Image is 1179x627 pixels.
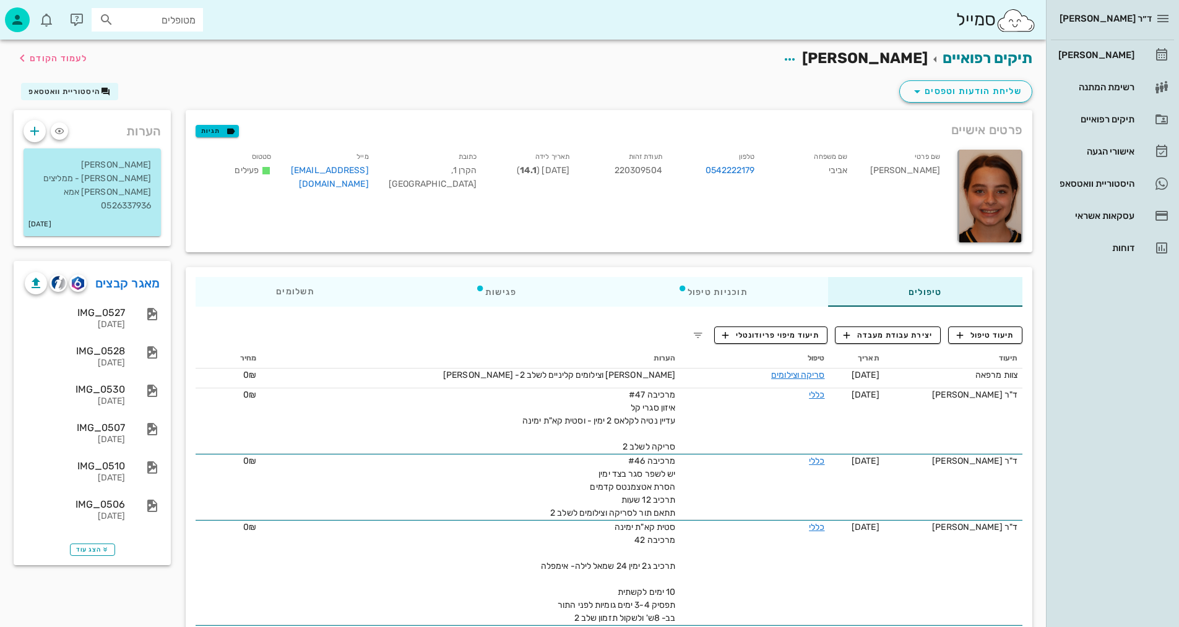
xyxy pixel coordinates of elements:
span: תשלומים [276,288,314,296]
div: IMG_0528 [25,345,125,357]
div: רשימת המתנה [1056,82,1134,92]
div: [DATE] [25,473,125,484]
span: היסטוריית וואטסאפ [28,87,100,96]
button: יצירת עבודת מעבדה [835,326,941,344]
a: כללי [809,522,824,532]
span: [DATE] [852,456,879,466]
span: הצג עוד [76,546,109,553]
span: , [451,165,453,176]
span: מרכיבה #47 איזון סגרי קל עדיין נטיה לקלאס 2 ימין - וסטית קא"ת ימינה סריקה לשלב 2 [522,390,675,452]
button: תיעוד טיפול [948,326,1022,344]
a: כללי [809,390,824,400]
small: [DATE] [28,218,51,231]
button: תיעוד מיפוי פריודונטלי [714,326,828,344]
th: טיפול [680,349,829,369]
div: אישורי הגעה [1056,147,1134,156]
span: 220309504 [615,165,662,176]
div: [PERSON_NAME] [1056,50,1134,60]
div: אביבי [765,147,858,198]
div: [DATE] [25,320,125,330]
div: IMG_0510 [25,460,125,472]
a: רשימת המתנה [1051,72,1174,102]
span: [PERSON_NAME] וצילומים קליניים לשלב 2- [PERSON_NAME] [443,370,675,380]
button: היסטוריית וואטסאפ [21,83,118,100]
div: טיפולים [828,277,1022,307]
a: 0542222179 [706,164,755,177]
span: תיעוד טיפול [957,330,1014,341]
div: IMG_0527 [25,307,125,318]
small: תעודת זהות [629,153,662,161]
strong: 14.1 [520,165,537,176]
th: תאריך [830,349,884,369]
span: [DATE] ( ) [517,165,569,176]
a: מאגר קבצים [95,273,160,293]
div: [DATE] [25,511,125,522]
span: [DATE] [852,370,879,380]
small: טלפון [739,153,755,161]
th: הערות [261,349,680,369]
div: הערות [14,110,171,146]
div: תוכניות טיפול [597,277,828,307]
th: תיעוד [884,349,1022,369]
span: ד״ר [PERSON_NAME] [1060,13,1152,24]
a: עסקאות אשראי [1051,201,1174,231]
span: [GEOGRAPHIC_DATA] [389,179,477,189]
small: שם משפחה [814,153,847,161]
span: תגיות [201,126,233,137]
img: cliniview logo [51,276,66,290]
div: תיקים רפואיים [1056,114,1134,124]
div: ד"ר [PERSON_NAME] [889,388,1017,401]
a: [EMAIL_ADDRESS][DOMAIN_NAME] [291,165,369,189]
a: [PERSON_NAME] [1051,40,1174,70]
span: יצירת עבודת מעבדה [844,330,933,341]
span: [PERSON_NAME] [802,49,928,67]
small: מייל [356,153,368,161]
span: 0₪ [243,456,256,466]
button: תגיות [196,125,239,137]
a: תגהיסטוריית וואטסאפ [1051,169,1174,198]
div: [DATE] [25,396,125,407]
div: IMG_0530 [25,383,125,395]
button: שליחת הודעות וטפסים [899,80,1032,103]
span: מרכיבה #46 יש לשפר סגר בצד ימין הסרת אטצמנטס קדמים תרכיב 12 שעות תתאם תור לסריקה וצילומים לשלב 2 [550,456,675,518]
span: סטית קא"ת ימינה מרכיבה 42 תרכיב ג2 ימין 24 שמאל לילה- אימפלה 10 ימים לקשתית תפסיק 3-4 ימים גומיות... [541,522,675,623]
button: לעמוד הקודם [15,47,87,69]
div: פגישות [395,277,597,307]
span: תג [37,10,44,17]
button: romexis logo [69,275,87,292]
div: ד"ר [PERSON_NAME] [889,521,1017,534]
div: היסטוריית וואטסאפ [1056,179,1134,189]
span: 0₪ [243,370,256,380]
a: כללי [809,456,824,466]
div: [DATE] [25,358,125,369]
span: פרטים אישיים [951,120,1022,140]
span: תיעוד מיפוי פריודונטלי [722,330,819,341]
img: romexis logo [72,276,84,290]
small: סטטוס [252,153,272,161]
div: [PERSON_NAME] [857,147,950,198]
span: 0₪ [243,390,256,400]
span: 0₪ [243,522,256,532]
div: ד"ר [PERSON_NAME] [889,454,1017,467]
div: IMG_0506 [25,498,125,510]
a: תיקים רפואיים [943,49,1032,67]
span: שליחת הודעות וטפסים [910,84,1022,99]
div: דוחות [1056,243,1134,253]
button: cliniview logo [50,275,67,292]
img: SmileCloud logo [996,8,1036,33]
span: פעילים [235,165,259,176]
a: סריקה וצילומים [771,370,824,380]
div: [DATE] [25,435,125,445]
div: IMG_0507 [25,422,125,433]
div: צוות מרפאה [889,369,1017,382]
p: [PERSON_NAME] [PERSON_NAME] - ממליצים [PERSON_NAME] אמא 0526337936 [33,158,151,213]
div: עסקאות אשראי [1056,211,1134,221]
span: [DATE] [852,390,879,400]
a: תיקים רפואיים [1051,105,1174,134]
div: סמייל [956,7,1036,33]
span: הקרן 1 [451,165,477,176]
button: הצג עוד [70,544,115,556]
a: אישורי הגעה [1051,137,1174,166]
a: דוחות [1051,233,1174,263]
small: תאריך לידה [535,153,569,161]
